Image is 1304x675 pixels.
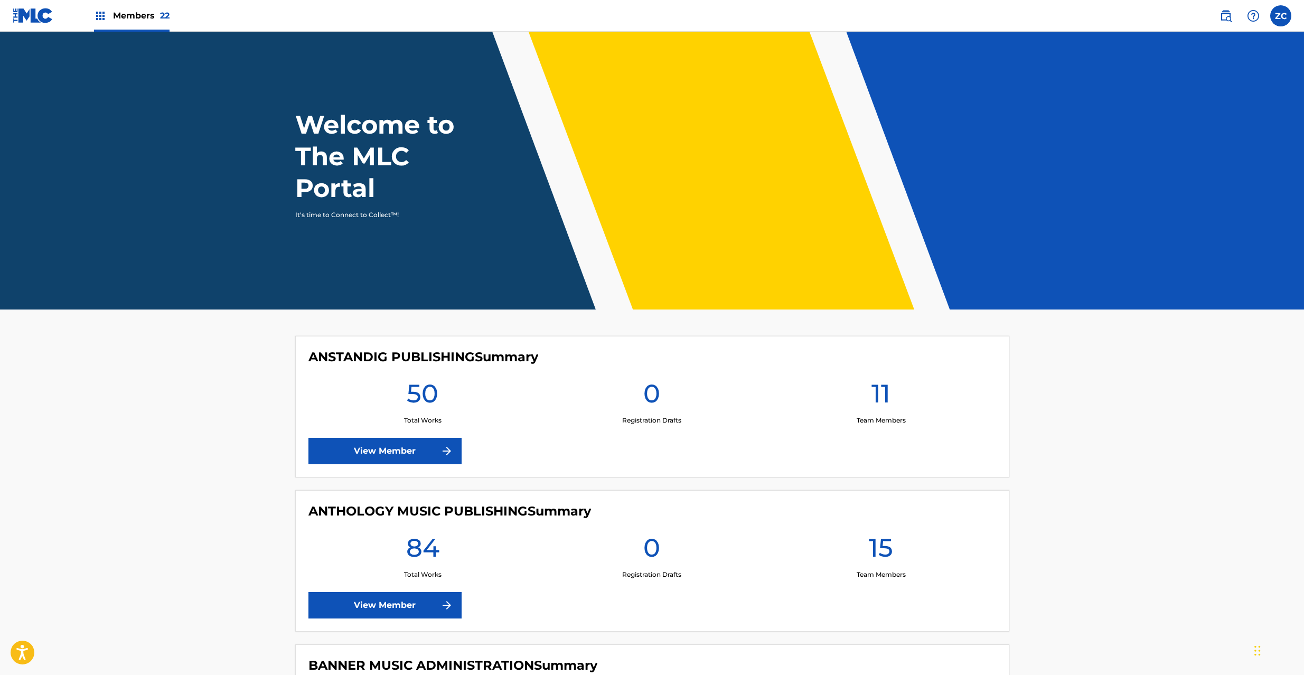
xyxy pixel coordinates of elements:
[295,109,493,204] h1: Welcome to The MLC Portal
[295,210,479,220] p: It's time to Connect to Collect™!
[643,378,660,416] h1: 0
[1219,10,1232,22] img: search
[308,658,597,673] h4: BANNER MUSIC ADMINISTRATION
[308,503,591,519] h4: ANTHOLOGY MUSIC PUBLISHING
[871,378,890,416] h1: 11
[406,532,439,570] h1: 84
[13,8,53,23] img: MLC Logo
[1270,5,1291,26] div: User Menu
[869,532,893,570] h1: 15
[1215,5,1236,26] a: Public Search
[113,10,170,22] span: Members
[1243,5,1264,26] div: Help
[1247,10,1260,22] img: help
[440,445,453,457] img: f7272a7cc735f4ea7f67.svg
[404,416,442,425] p: Total Works
[94,10,107,22] img: Top Rightsholders
[1251,624,1304,675] iframe: Chat Widget
[404,570,442,579] p: Total Works
[643,532,660,570] h1: 0
[308,592,462,618] a: View Member
[160,11,170,21] span: 22
[308,349,538,365] h4: ANSTANDIG PUBLISHING
[440,599,453,612] img: f7272a7cc735f4ea7f67.svg
[857,570,906,579] p: Team Members
[622,416,681,425] p: Registration Drafts
[407,378,438,416] h1: 50
[308,438,462,464] a: View Member
[622,570,681,579] p: Registration Drafts
[1254,635,1261,667] div: Drag
[857,416,906,425] p: Team Members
